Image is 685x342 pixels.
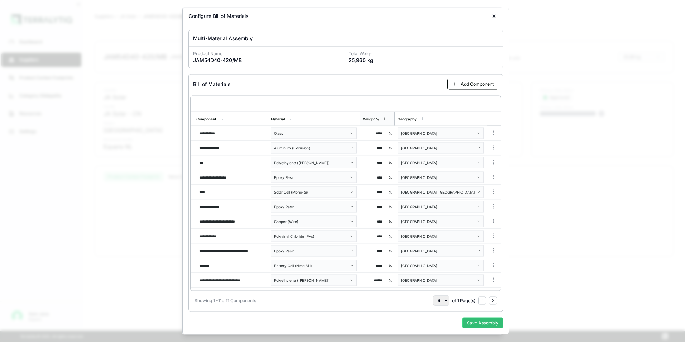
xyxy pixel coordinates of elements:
[193,35,498,42] h3: Multi-Material Assembly
[271,186,357,198] button: Solar Cell (Mono-Si)
[398,245,484,257] button: [GEOGRAPHIC_DATA]
[271,231,357,242] button: Polyvinyl Chloride (Pvc)
[271,245,357,257] button: Epoxy Resin
[271,117,285,121] div: Material
[398,231,484,242] button: [GEOGRAPHIC_DATA]
[388,278,392,282] span: %
[349,51,498,57] p: Total Weight
[388,146,392,150] span: %
[363,117,379,121] div: Weight %
[349,57,498,64] p: 25,960 kg
[452,298,475,304] span: of 1 Page(s)
[193,57,343,64] p: JAM54D40-420/MB
[388,175,392,180] span: %
[447,79,498,90] button: Add Component
[398,142,484,154] button: [GEOGRAPHIC_DATA]
[188,13,248,20] h2: Configure Bill of Materials
[271,216,357,227] button: Copper (Wire)
[388,219,392,224] span: %
[193,51,343,57] p: Product Name
[271,128,357,139] button: Glass
[398,260,484,271] button: [GEOGRAPHIC_DATA]
[388,234,392,238] span: %
[271,275,357,286] button: Polyethylene ([PERSON_NAME])
[388,190,392,194] span: %
[271,201,357,213] button: Epoxy Resin
[398,172,484,183] button: [GEOGRAPHIC_DATA]
[388,131,392,136] span: %
[462,318,503,328] button: Save Assembly
[398,201,484,213] button: [GEOGRAPHIC_DATA]
[398,186,484,198] button: [GEOGRAPHIC_DATA] [GEOGRAPHIC_DATA]
[196,117,216,121] div: Component
[271,142,357,154] button: Aluminum (Extrusion)
[193,81,231,88] h3: Bill of Materials
[398,157,484,168] button: [GEOGRAPHIC_DATA]
[271,157,357,168] button: Polyethylene ([PERSON_NAME])
[271,172,357,183] button: Epoxy Resin
[388,205,392,209] span: %
[388,249,392,253] span: %
[388,263,392,268] span: %
[271,260,357,271] button: Battery Cell (Nmc 811)
[398,117,417,121] div: Geography
[398,128,484,139] button: [GEOGRAPHIC_DATA]
[398,275,484,286] button: [GEOGRAPHIC_DATA]
[195,298,256,304] div: Showing 1 - 11 of 11 Components
[398,216,484,227] button: [GEOGRAPHIC_DATA]
[388,161,392,165] span: %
